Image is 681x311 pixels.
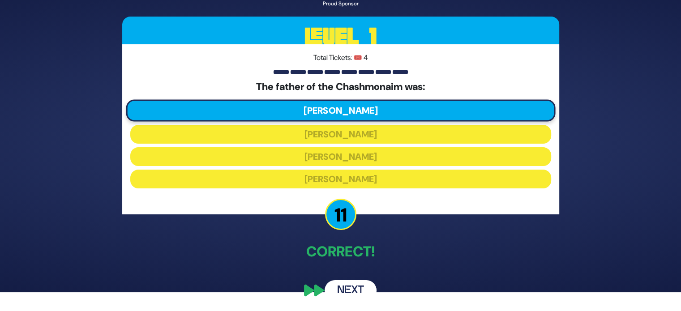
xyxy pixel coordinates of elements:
button: [PERSON_NAME] [130,147,551,166]
button: [PERSON_NAME] [126,99,555,121]
p: Total Tickets: 🎟️ 4 [130,52,551,63]
p: Correct! [122,241,559,262]
p: 11 [325,199,356,230]
button: [PERSON_NAME] [130,170,551,188]
button: [PERSON_NAME] [130,125,551,144]
h3: Level 1 [122,17,559,57]
h5: The father of the Chashmonaim was: [130,81,551,93]
button: Next [325,280,377,301]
